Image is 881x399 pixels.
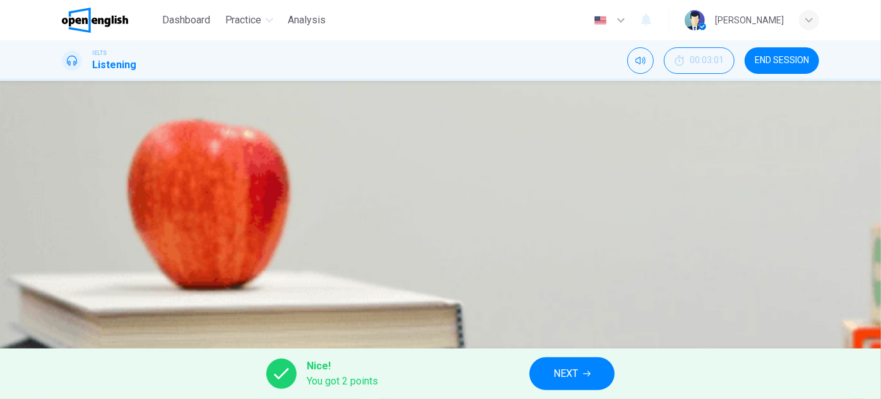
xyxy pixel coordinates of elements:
[685,10,705,30] img: Profile picture
[664,47,735,74] div: Hide
[664,47,735,74] button: 00:03:01
[288,13,326,28] span: Analysis
[62,8,128,33] img: OpenEnglish logo
[157,9,215,32] button: Dashboard
[220,9,278,32] button: Practice
[225,13,262,28] span: Practice
[92,49,107,57] span: IELTS
[627,47,654,74] div: Mute
[283,9,331,32] button: Analysis
[162,13,210,28] span: Dashboard
[529,357,615,390] button: NEXT
[307,359,378,374] span: Nice!
[690,56,724,66] span: 00:03:01
[745,47,819,74] button: END SESSION
[593,16,608,25] img: en
[307,374,378,389] span: You got 2 points
[553,365,578,383] span: NEXT
[755,56,809,66] span: END SESSION
[92,57,136,73] h1: Listening
[715,13,784,28] div: [PERSON_NAME]
[62,8,157,33] a: OpenEnglish logo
